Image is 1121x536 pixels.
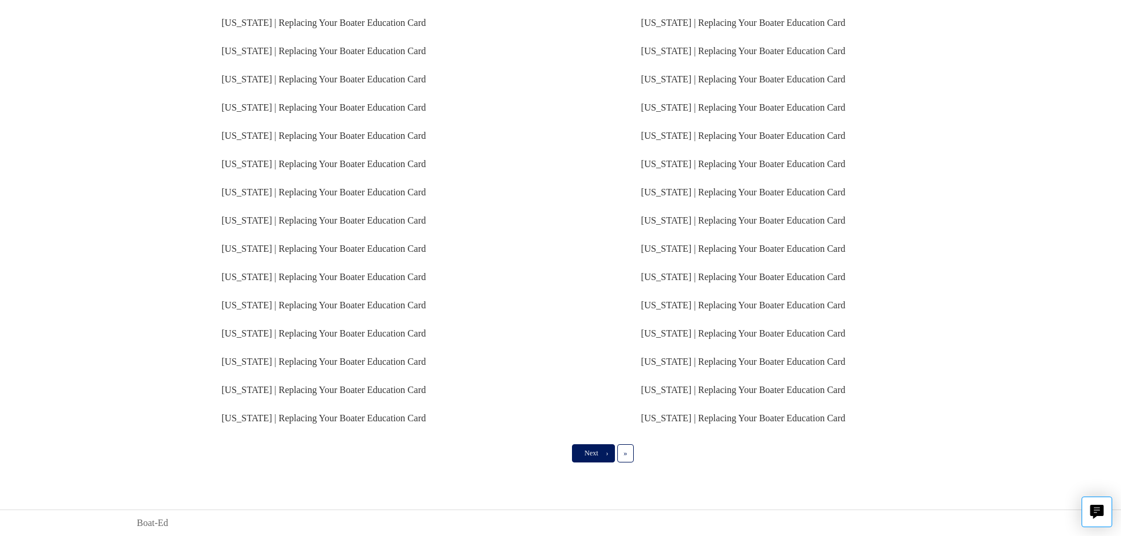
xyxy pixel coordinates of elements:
a: [US_STATE] | Replacing Your Boater Education Card [222,187,426,197]
a: [US_STATE] | Replacing Your Boater Education Card [222,272,426,282]
a: [US_STATE] | Replacing Your Boater Education Card [641,187,845,197]
a: [US_STATE] | Replacing Your Boater Education Card [222,215,426,225]
a: [US_STATE] | Replacing Your Boater Education Card [641,74,845,84]
a: [US_STATE] | Replacing Your Boater Education Card [222,244,426,254]
a: [US_STATE] | Replacing Your Boater Education Card [641,46,845,56]
a: [US_STATE] | Replacing Your Boater Education Card [222,46,426,56]
a: [US_STATE] | Replacing Your Boater Education Card [641,244,845,254]
a: [US_STATE] | Replacing Your Boater Education Card [641,413,845,423]
a: [US_STATE] | Replacing Your Boater Education Card [641,159,845,169]
a: [US_STATE] | Replacing Your Boater Education Card [641,102,845,112]
a: [US_STATE] | Replacing Your Boater Education Card [641,18,845,28]
span: Next [584,449,598,457]
a: [US_STATE] | Replacing Your Boater Education Card [222,74,426,84]
a: [US_STATE] | Replacing Your Boater Education Card [641,272,845,282]
a: Boat-Ed [137,516,168,530]
a: [US_STATE] | Replacing Your Boater Education Card [641,385,845,395]
span: › [606,449,608,457]
button: Live chat [1082,497,1112,527]
a: [US_STATE] | Replacing Your Boater Education Card [222,18,426,28]
a: [US_STATE] | Replacing Your Boater Education Card [222,357,426,367]
a: [US_STATE] | Replacing Your Boater Education Card [641,328,845,338]
a: [US_STATE] | Replacing Your Boater Education Card [222,102,426,112]
a: [US_STATE] | Replacing Your Boater Education Card [641,357,845,367]
span: » [624,449,627,457]
a: [US_STATE] | Replacing Your Boater Education Card [222,328,426,338]
a: [US_STATE] | Replacing Your Boater Education Card [222,159,426,169]
a: [US_STATE] | Replacing Your Boater Education Card [222,413,426,423]
a: [US_STATE] | Replacing Your Boater Education Card [641,131,845,141]
a: [US_STATE] | Replacing Your Boater Education Card [641,300,845,310]
a: [US_STATE] | Replacing Your Boater Education Card [641,215,845,225]
a: Next [572,444,614,462]
a: [US_STATE] | Replacing Your Boater Education Card [222,385,426,395]
a: [US_STATE] | Replacing Your Boater Education Card [222,300,426,310]
a: [US_STATE] | Replacing Your Boater Education Card [222,131,426,141]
